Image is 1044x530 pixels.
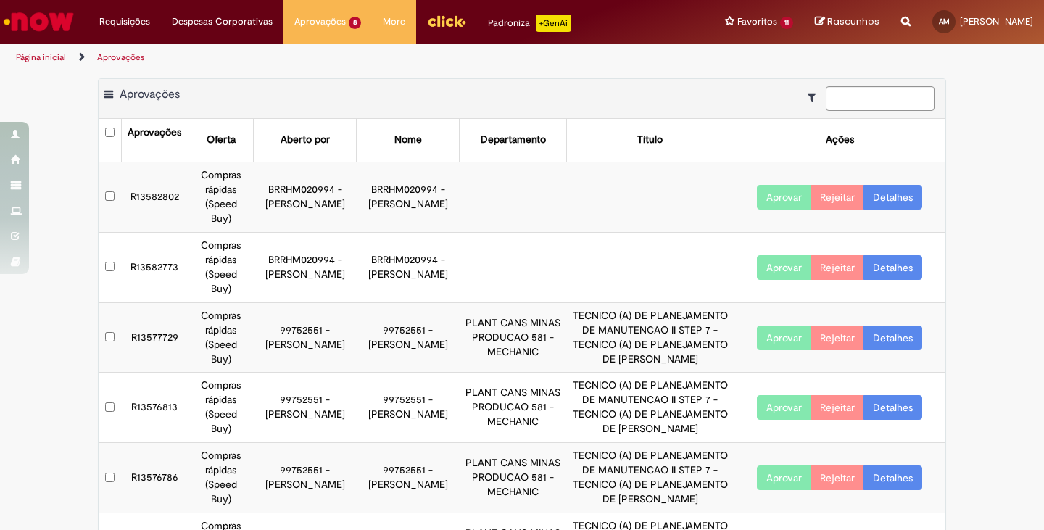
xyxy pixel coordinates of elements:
a: Detalhes [863,326,922,350]
button: Aprovar [757,326,811,350]
p: +GenAi [536,15,571,32]
td: R13576786 [121,443,188,513]
a: Aprovações [97,51,145,63]
span: [PERSON_NAME] [960,15,1033,28]
td: R13582802 [121,162,188,232]
img: click_logo_yellow_360x200.png [427,10,466,32]
button: Rejeitar [811,465,864,490]
span: Aprovações [120,87,180,102]
td: BRRHM020994 - [PERSON_NAME] [357,162,460,232]
div: Aprovações [128,125,181,140]
span: 11 [780,17,793,29]
button: Aprovar [757,185,811,210]
td: 99752551 - [PERSON_NAME] [254,302,357,373]
div: Título [637,133,663,147]
th: Aprovações [121,119,188,162]
button: Aprovar [757,255,811,280]
button: Rejeitar [811,326,864,350]
ul: Trilhas de página [11,44,685,71]
a: Detalhes [863,465,922,490]
span: Favoritos [737,15,777,29]
td: TECNICO (A) DE PLANEJAMENTO DE MANUTENCAO II STEP 7 - TECNICO (A) DE PLANEJAMENTO DE [PERSON_NAME] [567,443,734,513]
button: Rejeitar [811,395,864,420]
span: Despesas Corporativas [172,15,273,29]
td: Compras rápidas (Speed Buy) [188,373,253,443]
img: ServiceNow [1,7,76,36]
td: R13582773 [121,232,188,302]
td: 99752551 - [PERSON_NAME] [254,373,357,443]
a: Página inicial [16,51,66,63]
td: BRRHM020994 - [PERSON_NAME] [254,232,357,302]
span: Rascunhos [827,15,879,28]
td: TECNICO (A) DE PLANEJAMENTO DE MANUTENCAO II STEP 7 - TECNICO (A) DE PLANEJAMENTO DE [PERSON_NAME] [567,373,734,443]
td: 99752551 - [PERSON_NAME] [357,443,460,513]
a: Detalhes [863,185,922,210]
div: Oferta [207,133,236,147]
span: More [383,15,405,29]
span: 8 [349,17,361,29]
td: PLANT CANS MINAS PRODUCAO 581 - MECHANIC [460,302,567,373]
td: R13576813 [121,373,188,443]
td: Compras rápidas (Speed Buy) [188,302,253,373]
td: TECNICO (A) DE PLANEJAMENTO DE MANUTENCAO II STEP 7 - TECNICO (A) DE PLANEJAMENTO DE [PERSON_NAME] [567,302,734,373]
td: PLANT CANS MINAS PRODUCAO 581 - MECHANIC [460,373,567,443]
td: R13577729 [121,302,188,373]
td: Compras rápidas (Speed Buy) [188,232,253,302]
div: Padroniza [488,15,571,32]
td: Compras rápidas (Speed Buy) [188,443,253,513]
button: Rejeitar [811,255,864,280]
i: Mostrar filtros para: Suas Solicitações [808,92,823,102]
td: BRRHM020994 - [PERSON_NAME] [254,162,357,232]
div: Departamento [481,133,546,147]
a: Detalhes [863,395,922,420]
span: Requisições [99,15,150,29]
button: Aprovar [757,465,811,490]
td: 99752551 - [PERSON_NAME] [254,443,357,513]
td: Compras rápidas (Speed Buy) [188,162,253,232]
td: PLANT CANS MINAS PRODUCAO 581 - MECHANIC [460,443,567,513]
div: Ações [826,133,854,147]
td: 99752551 - [PERSON_NAME] [357,302,460,373]
td: BRRHM020994 - [PERSON_NAME] [357,232,460,302]
td: 99752551 - [PERSON_NAME] [357,373,460,443]
a: Detalhes [863,255,922,280]
span: Aprovações [294,15,346,29]
div: Nome [394,133,422,147]
div: Aberto por [281,133,330,147]
span: AM [939,17,950,26]
button: Aprovar [757,395,811,420]
a: Rascunhos [815,15,879,29]
button: Rejeitar [811,185,864,210]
